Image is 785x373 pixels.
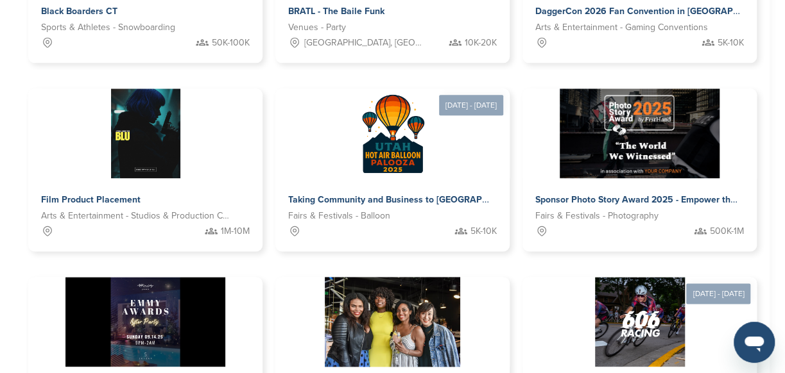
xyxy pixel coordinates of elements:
[288,6,384,17] span: BRATL - The Baile Funk
[560,88,720,178] img: Sponsorpitch &
[41,21,175,35] span: Sports & Athletes - Snowboarding
[535,209,659,223] span: Fairs & Festivals - Photography
[41,194,141,205] span: Film Product Placement
[465,36,497,50] span: 10K-20K
[212,36,250,50] span: 50K-100K
[439,95,503,115] div: [DATE] - [DATE]
[65,277,225,367] img: Sponsorpitch &
[325,277,460,367] img: Sponsorpitch &
[288,194,717,205] span: Taking Community and Business to [GEOGRAPHIC_DATA] with the [US_STATE] Hot Air Balloon Palooza
[41,6,117,17] span: Black Boarders CT
[288,21,346,35] span: Venues - Party
[275,68,510,251] a: [DATE] - [DATE] Sponsorpitch & Taking Community and Business to [GEOGRAPHIC_DATA] with the [US_ST...
[28,88,263,251] a: Sponsorpitch & Film Product Placement Arts & Entertainment - Studios & Production Co's 1M-10M
[304,36,424,50] span: [GEOGRAPHIC_DATA], [GEOGRAPHIC_DATA]
[470,224,497,238] span: 5K-10K
[348,88,438,178] img: Sponsorpitch &
[535,21,708,35] span: Arts & Entertainment - Gaming Conventions
[41,209,230,223] span: Arts & Entertainment - Studios & Production Co's
[686,283,750,304] div: [DATE] - [DATE]
[288,209,390,223] span: Fairs & Festivals - Balloon
[710,224,744,238] span: 500K-1M
[595,277,685,367] img: Sponsorpitch &
[718,36,744,50] span: 5K-10K
[522,88,757,251] a: Sponsorpitch & Sponsor Photo Story Award 2025 - Empower the 6th Annual Global Storytelling Compet...
[221,224,250,238] span: 1M-10M
[111,88,180,178] img: Sponsorpitch &
[734,322,775,363] iframe: Button to launch messaging window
